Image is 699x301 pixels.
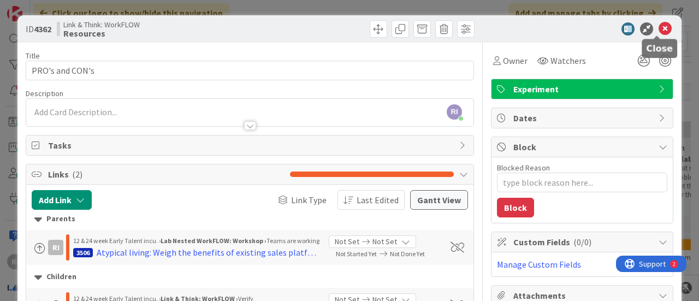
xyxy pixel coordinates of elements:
[72,169,82,180] span: ( 2 )
[63,29,140,38] b: Resources
[497,163,550,173] label: Blocked Reason
[32,190,92,210] button: Add Link
[336,250,377,258] span: Not Started Yet
[57,4,60,13] div: 2
[357,193,399,206] span: Last Edited
[497,198,534,217] button: Block
[372,236,397,247] span: Not Set
[410,190,468,210] button: Gantt View
[503,54,528,67] span: Owner
[266,237,319,245] span: Teams are working
[34,213,465,225] div: Parents
[26,61,474,80] input: type card name here...
[513,82,653,96] span: Experiment
[34,23,51,34] b: 4362
[26,51,40,61] label: Title
[335,236,359,247] span: Not Set
[97,246,321,259] div: Atypical living: Weigh the benefits of existing sales platforms and alternatives
[48,240,63,255] div: RI
[73,248,93,257] div: 3506
[48,168,285,181] span: Links
[63,20,140,29] span: Link & Think: WorkFLOW
[73,237,161,245] span: 12 & 24 week Early Talent incu. ›
[646,43,673,54] h5: Close
[447,104,462,120] span: RI
[513,111,653,125] span: Dates
[48,139,454,152] span: Tasks
[34,271,465,283] div: Children
[23,2,50,15] span: Support
[390,250,425,258] span: Not Done Yet
[513,140,653,154] span: Block
[161,237,266,245] b: Lab Nested WorkFLOW: Workshop ›
[573,237,591,247] span: ( 0/0 )
[26,88,63,98] span: Description
[550,54,586,67] span: Watchers
[26,22,51,36] span: ID
[497,259,581,270] a: Manage Custom Fields
[337,190,405,210] button: Last Edited
[513,235,653,249] span: Custom Fields
[291,193,327,206] span: Link Type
